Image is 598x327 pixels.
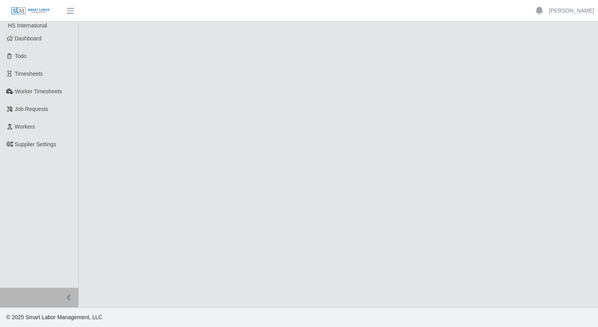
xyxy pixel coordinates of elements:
[549,7,594,15] a: [PERSON_NAME]
[15,35,42,42] span: Dashboard
[15,124,35,130] span: Workers
[6,314,102,320] span: © 2025 Smart Labor Management, LLC
[8,22,47,29] span: HS International
[15,53,27,59] span: Todo
[15,141,56,147] span: Supplier Settings
[15,106,49,112] span: Job Requests
[15,71,43,77] span: Timesheets
[11,7,50,15] img: SLM Logo
[15,88,62,94] span: Worker Timesheets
